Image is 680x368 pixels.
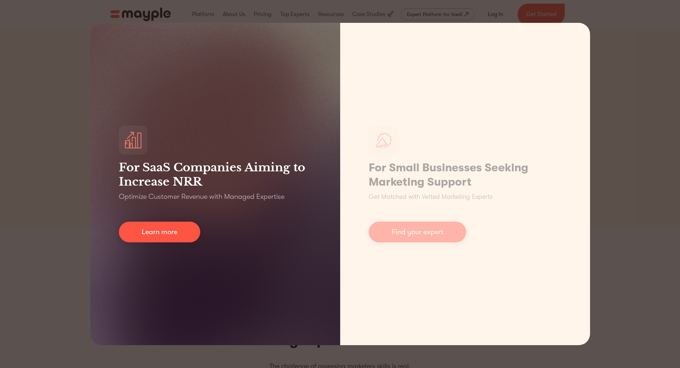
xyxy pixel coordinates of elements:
p: Optimize Customer Revenue with Managed Expertise [119,192,284,202]
h3: For SaaS Companies Aiming to Increase NRR [119,160,312,189]
h1: For Small Businesses Seeking Marketing Support [369,161,561,189]
p: Get Matched with Vetted Marketing Experts [369,192,493,202]
a: Find your expert [369,222,466,242]
a: Learn more [119,222,200,242]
